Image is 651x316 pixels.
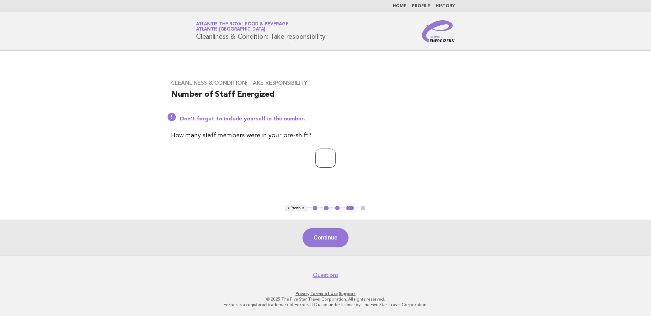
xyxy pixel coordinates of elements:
h2: Number of Staff Energized [171,89,480,106]
img: Service Energizers [422,20,455,42]
a: Support [339,291,356,296]
p: © 2025 The Five Star Travel Corporation. All rights reserved. [115,296,536,302]
p: · · [115,291,536,296]
a: History [436,4,455,8]
button: 1 [312,205,319,212]
a: Home [393,4,407,8]
h1: Cleanliness & Condition: Take responsibility [196,22,325,40]
h3: Cleanliness & Condition: Take responsibility [171,80,480,86]
button: Continue [302,228,348,247]
a: Privacy [296,291,309,296]
a: Profile [412,4,430,8]
button: 3 [334,205,341,212]
p: How many staff members were in your pre-shift? [171,131,480,140]
button: < Previous [285,205,307,212]
button: 2 [323,205,330,212]
a: Terms of Use [310,291,338,296]
a: Questions [313,272,339,279]
span: Atlantis [GEOGRAPHIC_DATA] [196,27,265,32]
a: Atlantis the Royal Food & BeverageAtlantis [GEOGRAPHIC_DATA] [196,22,288,32]
p: Don't forget to include yourself in the number. [180,116,480,122]
button: 4 [345,205,355,212]
p: Forbes is a registered trademark of Forbes LLC used under license by The Five Star Travel Corpora... [115,302,536,307]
